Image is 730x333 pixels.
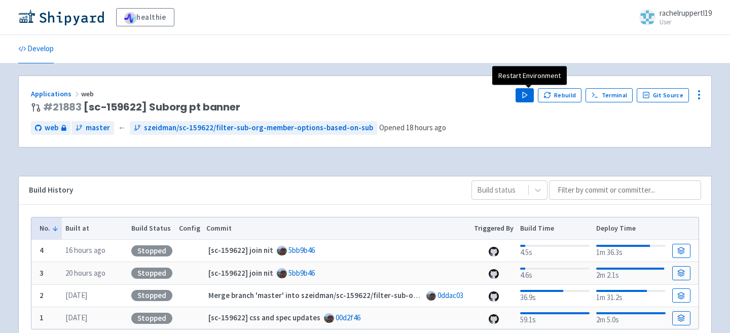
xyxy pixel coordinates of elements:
time: 20 hours ago [65,268,105,278]
span: ← [118,122,126,134]
div: 4.6s [520,266,590,281]
span: web [81,89,95,98]
b: 2 [40,290,44,300]
th: Built at [62,217,128,240]
a: 5bb9b46 [288,268,315,278]
b: 1 [40,313,44,322]
b: 3 [40,268,44,278]
th: Triggered By [471,217,517,240]
strong: Merge branch 'master' into szeidman/sc-159622/filter-sub-org-member-options-based-on-sub [208,290,530,300]
a: Build Details [672,244,690,258]
a: web [31,121,70,135]
th: Build Time [517,217,593,240]
small: User [660,19,712,25]
div: Stopped [131,290,172,301]
div: Build History [29,184,455,196]
img: Shipyard logo [18,9,104,25]
div: 2m 2.1s [596,266,666,281]
div: 4.5s [520,243,590,258]
time: [DATE] [65,290,87,300]
time: [DATE] [65,313,87,322]
a: Terminal [586,88,633,102]
time: 18 hours ago [406,123,446,132]
span: master [86,122,110,134]
a: Develop [18,35,54,63]
button: No. [40,223,59,234]
b: 4 [40,245,44,255]
th: Config [175,217,203,240]
button: Play [516,88,534,102]
a: Build Details [672,311,690,325]
button: Rebuild [538,88,581,102]
strong: [sc-159622] join nit [208,245,273,255]
th: Build Status [128,217,175,240]
span: szeidman/sc-159622/filter-sub-org-member-options-based-on-sub [144,122,373,134]
strong: [sc-159622] css and spec updates [208,313,320,322]
a: #21883 [43,100,82,114]
th: Deploy Time [593,217,669,240]
a: 5bb9b46 [288,245,315,255]
div: 1m 31.2s [596,288,666,304]
a: rachelruppertl19 User [633,9,712,25]
a: Git Source [637,88,689,102]
a: 00d2f46 [336,313,360,322]
time: 16 hours ago [65,245,105,255]
strong: [sc-159622] join nit [208,268,273,278]
div: Stopped [131,313,172,324]
span: Opened [379,123,446,132]
div: 36.9s [520,288,590,304]
a: Applications [31,89,81,98]
a: szeidman/sc-159622/filter-sub-org-member-options-based-on-sub [130,121,377,135]
span: rachelruppertl19 [660,8,712,18]
a: master [71,121,114,135]
input: Filter by commit or committer... [549,180,701,200]
div: 2m 5.0s [596,310,666,326]
a: Build Details [672,288,690,303]
a: Build Details [672,266,690,280]
span: [sc-159622] Suborg pt banner [43,101,240,113]
a: healthie [116,8,174,26]
div: Stopped [131,268,172,279]
th: Commit [203,217,471,240]
a: 0ddac03 [437,290,463,300]
span: web [45,122,58,134]
div: 1m 36.3s [596,243,666,258]
div: 59.1s [520,310,590,326]
div: Stopped [131,245,172,256]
